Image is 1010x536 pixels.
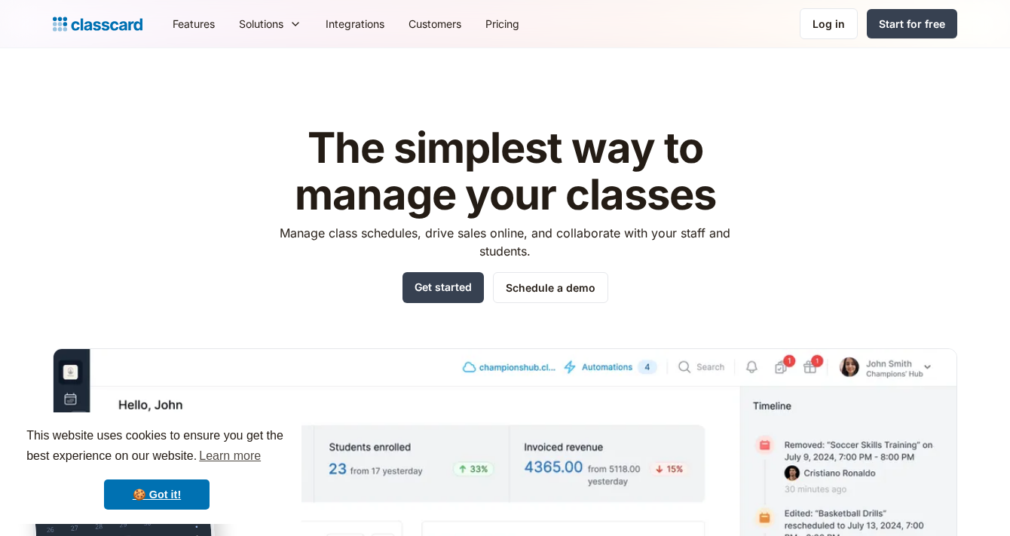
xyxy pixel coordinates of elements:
[239,16,283,32] div: Solutions
[53,14,142,35] a: Logo
[473,7,531,41] a: Pricing
[227,7,314,41] div: Solutions
[813,16,845,32] div: Log in
[266,224,745,260] p: Manage class schedules, drive sales online, and collaborate with your staff and students.
[493,272,608,303] a: Schedule a demo
[396,7,473,41] a: Customers
[161,7,227,41] a: Features
[266,125,745,218] h1: The simplest way to manage your classes
[197,445,263,467] a: learn more about cookies
[104,479,210,510] a: dismiss cookie message
[867,9,957,38] a: Start for free
[879,16,945,32] div: Start for free
[402,272,484,303] a: Get started
[26,427,287,467] span: This website uses cookies to ensure you get the best experience on our website.
[800,8,858,39] a: Log in
[12,412,301,524] div: cookieconsent
[314,7,396,41] a: Integrations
